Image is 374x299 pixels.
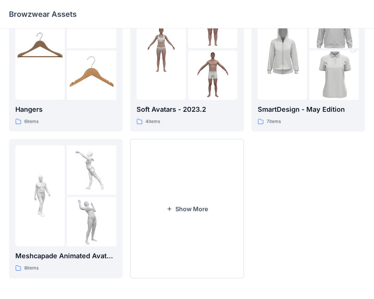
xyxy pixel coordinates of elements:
img: folder 1 [15,25,65,74]
p: SmartDesign - May Edition [258,104,359,115]
img: folder 3 [309,38,359,112]
img: folder 3 [67,50,116,100]
img: folder 3 [67,197,116,246]
p: Hangers [15,104,116,115]
p: Meshcapade Animated Avatars [15,251,116,261]
p: 4 items [145,118,160,126]
img: folder 1 [258,12,307,86]
img: folder 1 [137,25,186,74]
p: Browzwear Assets [9,9,77,19]
p: 6 items [24,118,39,126]
p: Soft Avatars - 2023.2 [137,104,237,115]
button: Show More [130,139,244,278]
img: folder 2 [67,145,116,195]
a: folder 1folder 2folder 3Meshcapade Animated Avatars8items [9,139,123,278]
p: 7 items [267,118,281,126]
img: folder 1 [15,171,65,221]
p: 8 items [24,264,39,272]
img: folder 3 [188,50,237,100]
